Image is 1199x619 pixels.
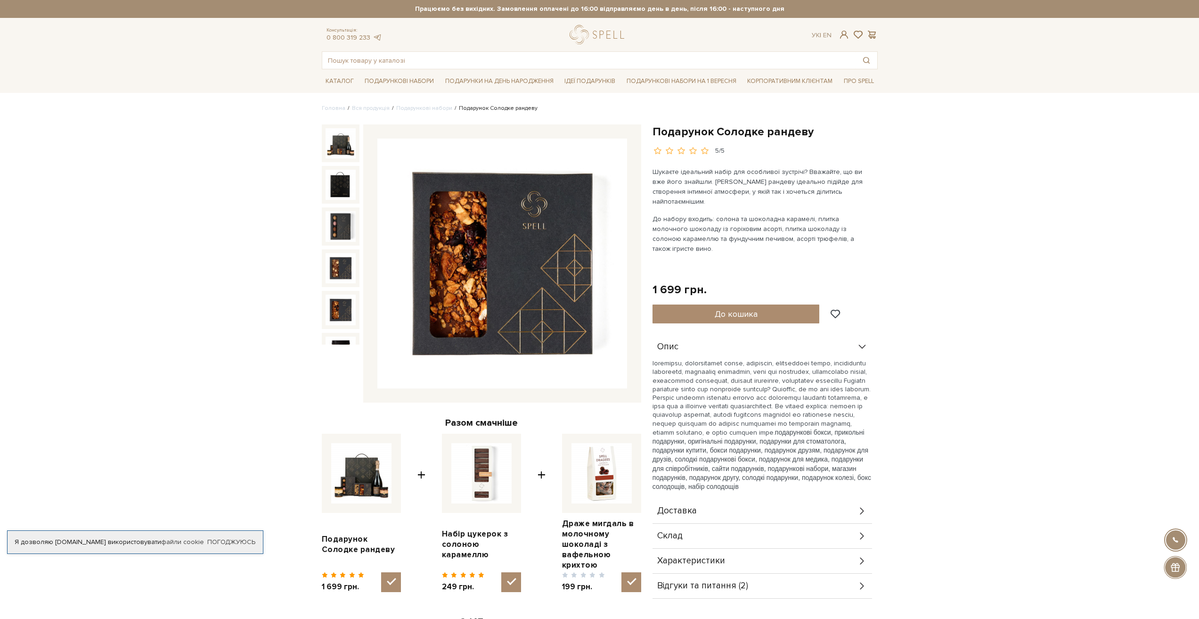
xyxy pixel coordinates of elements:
p: Шукаєте ідеальний набір для особливої зустрічі? Вважайте, що ви вже його знайшли. [PERSON_NAME] р... [653,167,873,206]
button: Пошук товару у каталозі [856,52,877,69]
h1: Подарунок Солодке рандеву [653,124,878,139]
span: + [417,434,425,593]
a: Подарункові набори на 1 Вересня [623,73,740,89]
img: Подарунок Солодке рандеву [326,128,356,158]
a: telegram [373,33,382,41]
a: файли cookie [161,538,204,546]
img: Подарунок Солодке рандеву [331,443,392,503]
div: 1 699 грн. [653,282,707,297]
a: Набір цукерок з солоною карамеллю [442,529,521,560]
a: Вся продукція [352,105,390,112]
span: Склад [657,532,683,540]
a: Головна [322,105,345,112]
a: Про Spell [840,74,878,89]
a: Подарунок Солодке рандеву [322,534,401,555]
a: logo [570,25,628,44]
strong: Працюємо без вихідних. Замовлення оплачені до 16:00 відправляємо день в день, після 16:00 - насту... [322,5,878,13]
a: Подарункові набори [361,74,438,89]
img: Набір цукерок з солоною карамеллю [451,443,512,503]
span: 199 грн. [562,582,605,592]
input: Пошук товару у каталозі [322,52,856,69]
span: 1 699 грн. [322,582,365,592]
a: Подарункові набори [396,105,452,112]
p: loremipsu, dolorsitamet conse, adipiscin, elitseddoei tempo, incididuntu laboreetd, magnaaliq eni... [653,359,872,491]
img: Подарунок Солодке рандеву [326,337,356,367]
img: Подарунок Солодке рандеву [377,139,627,388]
img: Подарунок Солодке рандеву [326,211,356,241]
span: До кошика [715,309,758,319]
div: Я дозволяю [DOMAIN_NAME] використовувати [8,538,263,546]
span: Доставка [657,507,697,515]
a: Каталог [322,74,358,89]
div: Разом смачніше [322,417,641,429]
span: Характеристики [657,557,725,565]
a: Ідеї подарунків [561,74,619,89]
a: Погоджуюсь [207,538,255,546]
span: | [820,31,821,39]
span: Консультація: [326,27,382,33]
img: Подарунок Солодке рандеву [326,295,356,325]
p: До набору входить: солона та шоколадна карамелі, плитка молочного шоколаду із горіховим асорті, п... [653,214,873,254]
span: + [538,434,546,593]
a: Корпоративним клієнтам [743,73,836,89]
span: подарункові бокси, прикольні подарунки, оригінальні подарунки, подарунки для стоматолога, подарун... [653,429,871,490]
img: Подарунок Солодке рандеву [326,170,356,200]
button: До кошика [653,305,820,323]
img: Драже мигдаль в молочному шоколаді з вафельною крихтою [571,443,632,503]
a: Подарунки на День народження [441,74,557,89]
span: Відгуки та питання (2) [657,582,748,590]
span: Опис [657,343,678,351]
img: Подарунок Солодке рандеву [326,253,356,283]
div: 5/5 [715,147,725,156]
a: En [823,31,832,39]
span: 249 грн. [442,582,485,592]
li: Подарунок Солодке рандеву [452,104,538,113]
div: Ук [812,31,832,40]
a: Драже мигдаль в молочному шоколаді з вафельною крихтою [562,519,641,570]
a: 0 800 319 233 [326,33,370,41]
